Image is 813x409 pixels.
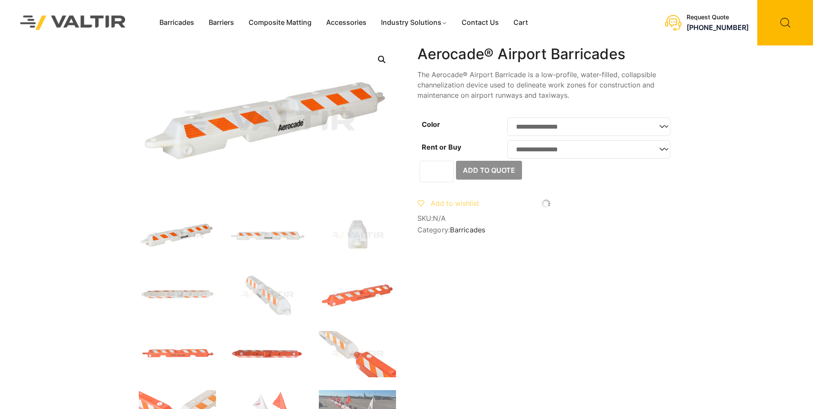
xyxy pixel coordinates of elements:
span: N/A [433,214,446,223]
a: Accessories [319,16,374,29]
span: Category: [417,226,675,234]
img: Aerocade_Nat_Front-1.jpg [229,213,306,259]
img: Aerocade_Nat_3Q-1.jpg [139,213,216,259]
span: SKU: [417,214,675,223]
a: Barricades [152,16,201,29]
label: Color [422,120,440,129]
a: [PHONE_NUMBER] [687,23,749,32]
label: Rent or Buy [422,143,461,151]
img: Valtir Rentals [9,4,137,41]
a: Cart [506,16,535,29]
img: Aerocade_Org_3Q.jpg [319,272,396,318]
a: Barricades [450,226,485,234]
button: Add to Quote [456,161,522,180]
div: Request Quote [687,14,749,21]
a: Industry Solutions [374,16,455,29]
img: Aerocade_Org_x1.jpg [319,331,396,377]
p: The Aerocade® Airport Barricade is a low-profile, water-filled, collapsible channelization device... [417,69,675,100]
img: Aerocade_Nat_x1-1.jpg [229,272,306,318]
input: Product quantity [420,161,454,182]
img: Aerocade_Nat_Top.jpg [139,272,216,318]
a: Barriers [201,16,241,29]
img: Aerocade_Org_Front.jpg [139,331,216,377]
img: Aerocade_Nat_Side.jpg [319,213,396,259]
a: Composite Matting [241,16,319,29]
a: Contact Us [454,16,506,29]
img: Aerocade_Org_Top.jpg [229,331,306,377]
h1: Aerocade® Airport Barricades [417,45,675,63]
